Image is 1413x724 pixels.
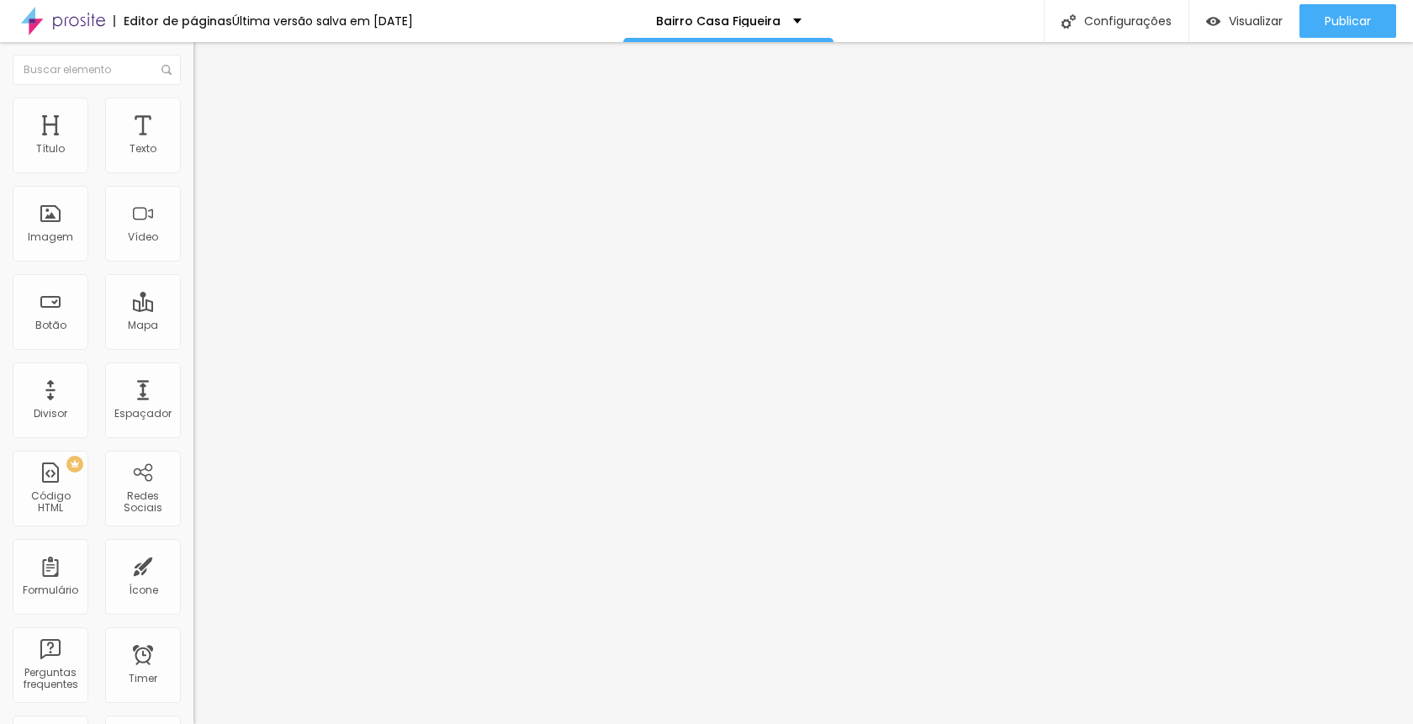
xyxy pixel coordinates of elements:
p: Bairro Casa Figueira [656,15,781,27]
div: Vídeo [128,231,158,243]
div: Título [36,143,65,155]
div: Perguntas frequentes [17,667,83,691]
img: Icone [1061,14,1076,29]
div: Botão [35,320,66,331]
div: Editor de páginas [114,15,232,27]
div: Mapa [128,320,158,331]
input: Buscar elemento [13,55,181,85]
div: Imagem [28,231,73,243]
img: Icone [161,65,172,75]
div: Código HTML [17,490,83,515]
div: Última versão salva em [DATE] [232,15,413,27]
span: Publicar [1325,14,1371,28]
div: Timer [129,673,157,684]
div: Formulário [23,584,78,596]
span: Visualizar [1229,14,1283,28]
button: Publicar [1299,4,1396,38]
div: Redes Sociais [109,490,176,515]
div: Divisor [34,408,67,420]
div: Ícone [129,584,158,596]
div: Espaçador [114,408,172,420]
button: Visualizar [1189,4,1299,38]
iframe: Editor [193,42,1413,724]
div: Texto [130,143,156,155]
img: view-1.svg [1206,14,1220,29]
